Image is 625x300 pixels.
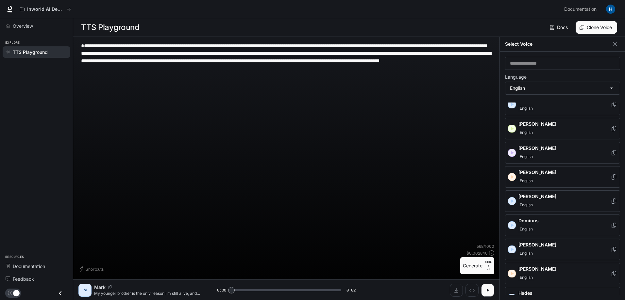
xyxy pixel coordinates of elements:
[3,20,70,32] a: Overview
[518,121,611,127] p: [PERSON_NAME]
[27,7,64,12] p: Inworld AI Demos
[450,284,463,297] button: Download audio
[3,261,70,272] a: Documentation
[518,177,534,185] span: English
[13,289,20,296] span: Dark mode toggle
[518,217,611,224] p: Dominus
[518,193,611,200] p: [PERSON_NAME]
[217,287,226,293] span: 0:00
[606,5,615,14] img: User avatar
[106,285,115,289] button: Copy Voice ID
[604,3,617,16] button: User avatar
[518,153,534,161] span: English
[611,198,617,204] button: Copy Voice ID
[477,244,494,249] p: 568 / 1000
[518,274,534,281] span: English
[564,5,597,13] span: Documentation
[13,263,45,270] span: Documentation
[3,273,70,285] a: Feedback
[518,249,534,257] span: English
[518,104,534,112] span: English
[346,287,356,293] span: 0:02
[80,285,90,295] div: M
[611,126,617,131] button: Copy Voice ID
[53,287,68,300] button: Close drawer
[17,3,74,16] button: All workspaces
[505,75,527,79] p: Language
[518,145,611,151] p: [PERSON_NAME]
[611,247,617,252] button: Copy Voice ID
[518,129,534,136] span: English
[562,3,601,16] a: Documentation
[611,150,617,155] button: Copy Voice ID
[518,225,534,233] span: English
[485,260,492,272] p: ⏎
[485,260,492,268] p: CTRL +
[13,276,34,282] span: Feedback
[3,46,70,58] a: TTS Playground
[94,284,106,291] p: Mark
[611,223,617,228] button: Copy Voice ID
[576,21,617,34] button: Clone Voice
[518,266,611,272] p: [PERSON_NAME]
[465,284,479,297] button: Inspect
[611,174,617,180] button: Copy Voice ID
[611,271,617,276] button: Copy Voice ID
[518,242,611,248] p: [PERSON_NAME]
[518,201,534,209] span: English
[13,23,33,29] span: Overview
[81,21,139,34] h1: TTS Playground
[466,250,488,256] p: $ 0.002840
[94,291,201,296] p: My younger brother is the only reason I’m still alive, and he has no idea.
[460,257,494,274] button: GenerateCTRL +⏎
[611,102,617,107] button: Copy Voice ID
[78,264,106,274] button: Shortcuts
[505,82,620,94] div: English
[13,49,48,55] span: TTS Playground
[549,21,570,34] a: Docs
[518,169,611,176] p: [PERSON_NAME]
[518,290,611,296] p: Hades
